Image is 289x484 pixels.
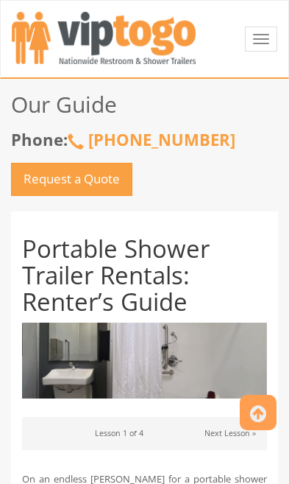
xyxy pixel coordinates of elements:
[22,236,267,316] h1: Portable Shower Trailer Rentals: Renter’s Guide
[22,323,267,399] img: Portable Shower Trailer Rentals: Renter’s Guide - VIPTOGO
[88,128,235,150] a: [PHONE_NUMBER]
[11,123,278,155] p: Phone:
[11,92,278,116] p: Our Guide
[204,428,256,438] a: Next Lesson »
[33,426,256,441] p: Lesson 1 of 4
[11,163,132,196] a: Request a Quote
[12,12,196,64] img: VIPTOGO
